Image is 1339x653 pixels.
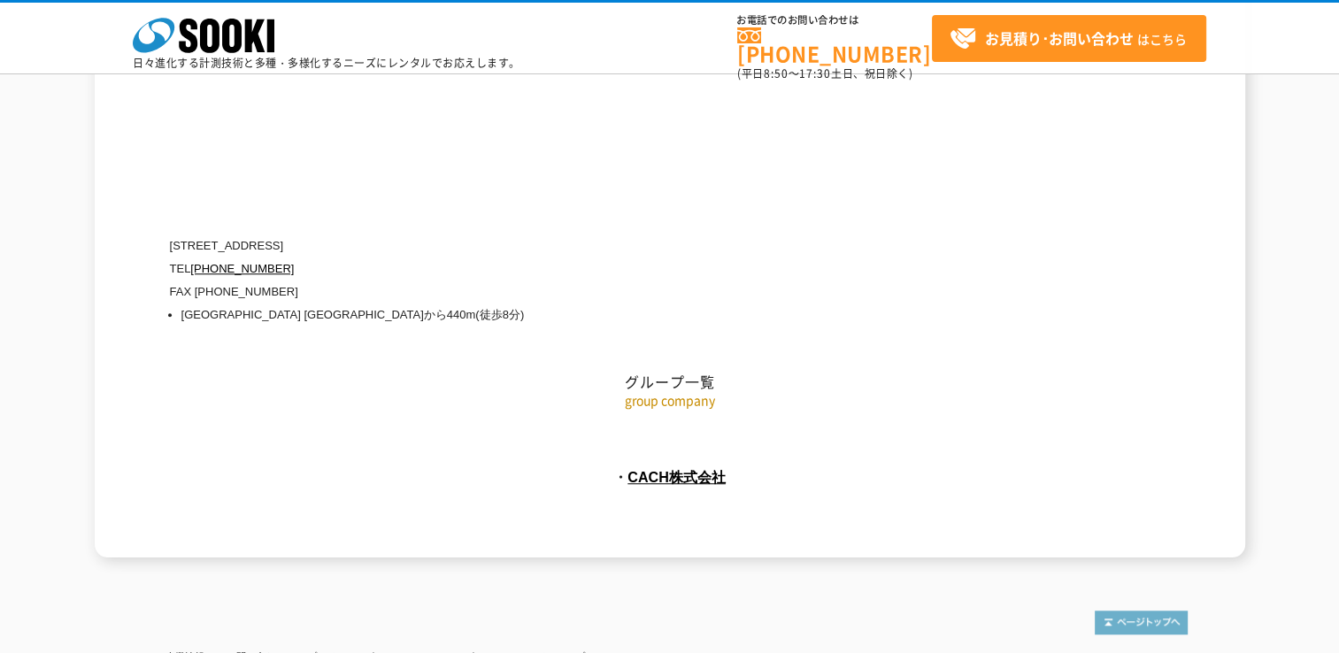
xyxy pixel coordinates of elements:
strong: お見積り･お問い合わせ [985,27,1134,49]
h2: グループ一覧 [152,196,1188,391]
a: [PHONE_NUMBER] [737,27,932,64]
span: 8:50 [764,65,789,81]
a: [PHONE_NUMBER] [190,262,294,275]
p: 日々進化する計測技術と多種・多様化するニーズにレンタルでお応えします。 [133,58,520,68]
p: group company [152,391,1188,410]
li: [GEOGRAPHIC_DATA] [GEOGRAPHIC_DATA]から440m(徒歩8分) [181,303,1020,326]
span: 17:30 [799,65,831,81]
p: ・ [152,463,1188,491]
img: トップページへ [1095,611,1188,634]
a: お見積り･お問い合わせはこちら [932,15,1206,62]
p: FAX [PHONE_NUMBER] [170,280,1020,303]
span: お電話でのお問い合わせは [737,15,932,26]
p: [STREET_ADDRESS] [170,234,1020,257]
a: CACH株式会社 [627,469,726,485]
span: (平日 ～ 土日、祝日除く) [737,65,912,81]
span: はこちら [950,26,1187,52]
p: TEL [170,257,1020,280]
